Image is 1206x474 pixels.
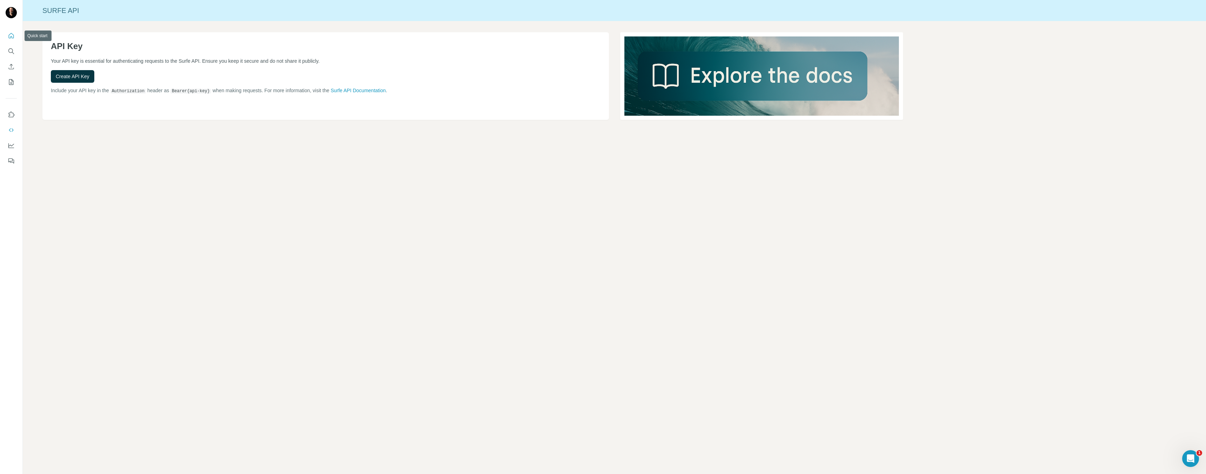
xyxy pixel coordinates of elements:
button: Quick start [6,29,17,42]
code: Bearer {api-key} [170,89,211,94]
button: Create API Key [51,70,94,83]
button: Search [6,45,17,57]
button: Feedback [6,155,17,167]
span: Create API Key [56,73,89,80]
button: Enrich CSV [6,60,17,73]
code: Authorization [110,89,146,94]
img: Avatar [6,7,17,18]
p: Include your API key in the header as when making requests. For more information, visit the . [51,87,601,94]
a: Surfe API Documentation [331,88,386,93]
h1: API Key [51,41,601,52]
iframe: Intercom live chat [1182,450,1199,467]
button: My lists [6,76,17,88]
button: Dashboard [6,139,17,152]
span: 1 [1197,450,1202,456]
p: Your API key is essential for authenticating requests to the Surfe API. Ensure you keep it secure... [51,57,601,65]
div: Surfe API [23,6,1206,15]
button: Use Surfe API [6,124,17,136]
button: Use Surfe on LinkedIn [6,108,17,121]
